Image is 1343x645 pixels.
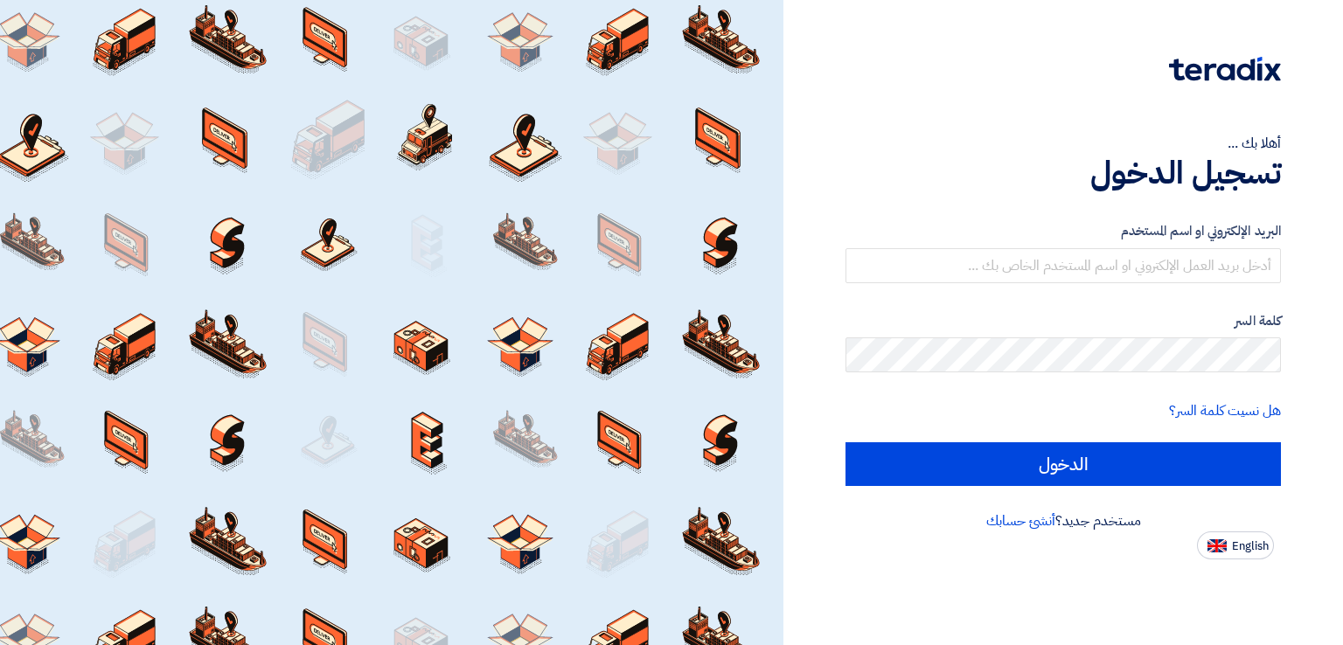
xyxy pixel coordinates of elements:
[1207,539,1227,552] img: en-US.png
[986,510,1055,531] a: أنشئ حسابك
[845,510,1281,531] div: مستخدم جديد؟
[1232,540,1269,552] span: English
[1169,400,1281,421] a: هل نسيت كلمة السر؟
[1197,531,1274,559] button: English
[845,221,1281,241] label: البريد الإلكتروني او اسم المستخدم
[845,133,1281,154] div: أهلا بك ...
[845,248,1281,283] input: أدخل بريد العمل الإلكتروني او اسم المستخدم الخاص بك ...
[845,442,1281,486] input: الدخول
[1169,57,1281,81] img: Teradix logo
[845,311,1281,331] label: كلمة السر
[845,154,1281,192] h1: تسجيل الدخول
